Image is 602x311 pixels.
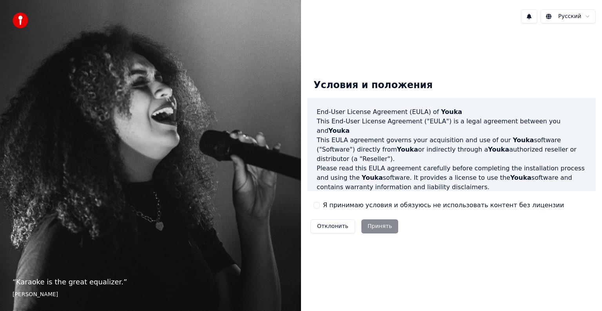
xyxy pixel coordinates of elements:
[397,146,418,153] span: Youka
[317,164,586,192] p: Please read this EULA agreement carefully before completing the installation process and using th...
[323,201,564,210] label: Я принимаю условия и обязуюсь не использовать контент без лицензии
[317,136,586,164] p: This EULA agreement governs your acquisition and use of our software ("Software") directly from o...
[13,13,28,28] img: youka
[317,117,586,136] p: This End-User License Agreement ("EULA") is a legal agreement between you and
[310,219,355,233] button: Отклонить
[488,146,509,153] span: Youka
[510,174,531,181] span: Youka
[513,136,534,144] span: Youka
[328,127,350,134] span: Youka
[362,174,383,181] span: Youka
[441,108,462,116] span: Youka
[307,73,439,98] div: Условия и положения
[13,291,288,298] footer: [PERSON_NAME]
[317,107,586,117] h3: End-User License Agreement (EULA) of
[13,277,288,287] p: “ Karaoke is the great equalizer. ”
